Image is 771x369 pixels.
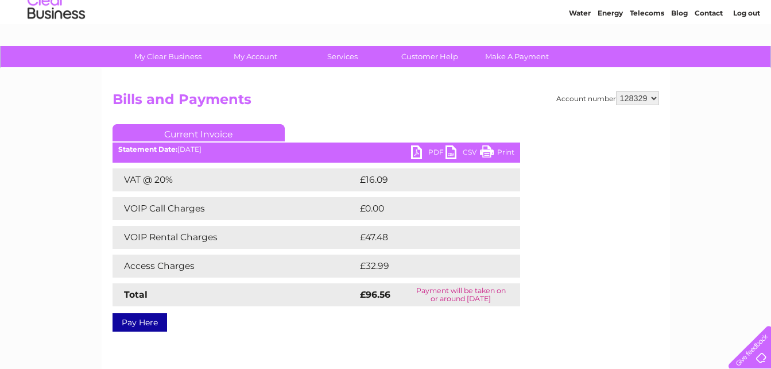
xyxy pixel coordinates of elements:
[113,91,659,113] h2: Bills and Payments
[27,30,86,65] img: logo.png
[555,6,634,20] a: 0333 014 3131
[357,226,497,249] td: £47.48
[556,91,659,105] div: Account number
[360,289,390,300] strong: £96.56
[630,49,664,57] a: Telecoms
[115,6,657,56] div: Clear Business is a trading name of Verastar Limited (registered in [GEOGRAPHIC_DATA] No. 3667643...
[382,46,477,67] a: Customer Help
[118,145,177,153] b: Statement Date:
[470,46,564,67] a: Make A Payment
[569,49,591,57] a: Water
[733,49,760,57] a: Log out
[121,46,215,67] a: My Clear Business
[480,145,514,162] a: Print
[113,197,357,220] td: VOIP Call Charges
[113,226,357,249] td: VOIP Rental Charges
[445,145,480,162] a: CSV
[671,49,688,57] a: Blog
[598,49,623,57] a: Energy
[295,46,390,67] a: Services
[357,168,497,191] td: £16.09
[402,283,520,306] td: Payment will be taken on or around [DATE]
[695,49,723,57] a: Contact
[411,145,445,162] a: PDF
[124,289,148,300] strong: Total
[113,168,357,191] td: VAT @ 20%
[208,46,303,67] a: My Account
[113,145,520,153] div: [DATE]
[113,313,167,332] a: Pay Here
[113,255,357,278] td: Access Charges
[357,255,497,278] td: £32.99
[357,197,494,220] td: £0.00
[113,124,285,141] a: Current Invoice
